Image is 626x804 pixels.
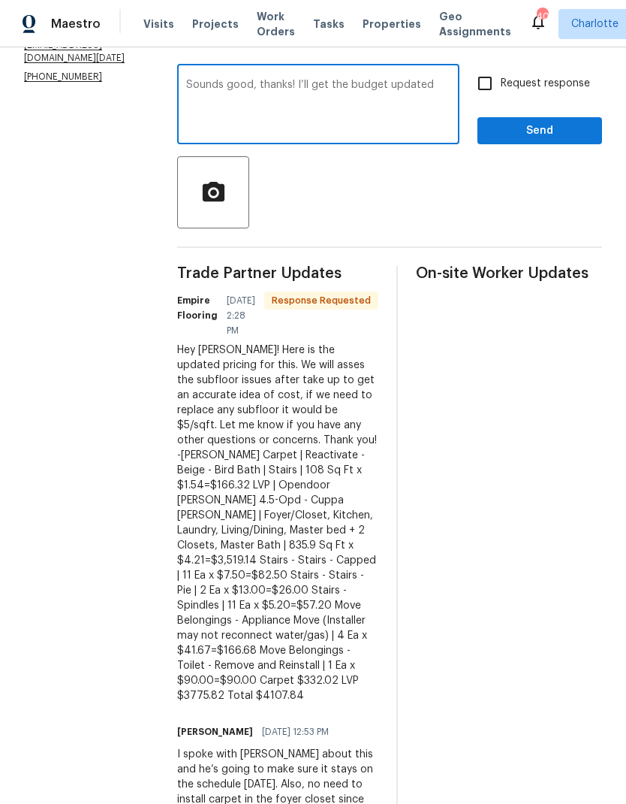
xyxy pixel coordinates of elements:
[416,266,602,281] span: On-site Worker Updates
[571,17,618,32] span: Charlotte
[262,724,329,739] span: [DATE] 12:53 PM
[192,17,239,32] span: Projects
[313,19,345,29] span: Tasks
[143,17,174,32] span: Visits
[177,293,218,323] h6: Empire Flooring
[489,122,590,141] span: Send
[537,9,547,24] div: 40
[363,17,421,32] span: Properties
[477,117,602,145] button: Send
[51,17,101,32] span: Maestro
[186,80,450,132] textarea: Sounds good, thanks! I’ll get the budget updated
[227,293,255,338] span: [DATE] 2:28 PM
[501,76,590,92] span: Request response
[439,9,511,39] span: Geo Assignments
[257,9,295,39] span: Work Orders
[177,266,378,281] span: Trade Partner Updates
[177,724,253,739] h6: [PERSON_NAME]
[177,343,378,703] div: Hey [PERSON_NAME]! Here is the updated pricing for this. We will asses the subfloor issues after ...
[266,293,377,308] span: Response Requested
